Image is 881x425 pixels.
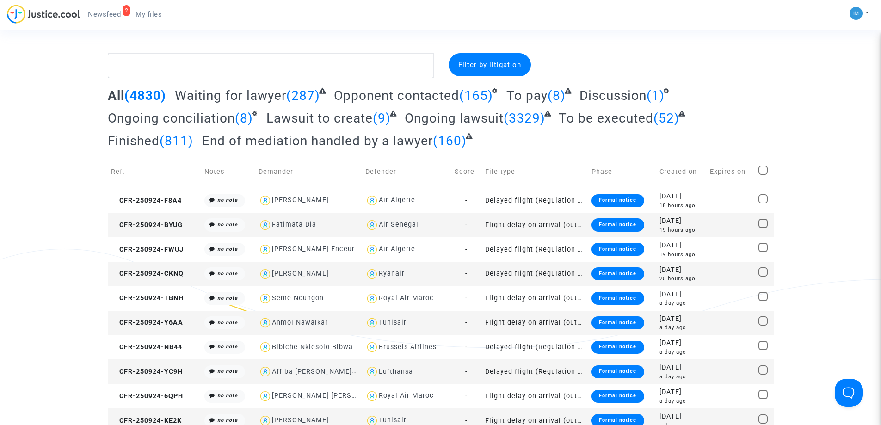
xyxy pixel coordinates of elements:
[217,320,238,326] i: no note
[111,246,184,253] span: CFR-250924-FWUJ
[160,133,193,148] span: (811)
[365,267,379,281] img: icon-user.svg
[659,240,703,251] div: [DATE]
[588,155,656,188] td: Phase
[465,392,468,400] span: -
[111,392,183,400] span: CFR-250924-6QPH
[217,368,238,374] i: no note
[659,202,703,209] div: 18 hours ago
[548,88,566,103] span: (8)
[217,344,238,350] i: no note
[379,270,405,277] div: Ryanair
[7,5,80,24] img: jc-logo.svg
[111,343,182,351] span: CFR-250924-NB44
[482,155,588,188] td: File type
[111,270,184,277] span: CFR-250924-CKNQ
[202,133,433,148] span: End of mediation handled by a lawyer
[259,292,272,305] img: icon-user.svg
[379,368,413,376] div: Lufthansa
[659,289,703,300] div: [DATE]
[451,155,482,188] td: Score
[111,221,183,229] span: CFR-250924-BYUG
[659,265,703,275] div: [DATE]
[259,267,272,281] img: icon-user.svg
[272,416,329,424] div: [PERSON_NAME]
[365,340,379,354] img: icon-user.svg
[591,267,644,280] div: Formal notice
[591,292,644,305] div: Formal notice
[647,88,665,103] span: (1)
[659,387,703,397] div: [DATE]
[108,155,202,188] td: Ref.
[272,343,353,351] div: Bibiche Nkiesolo Bibwa
[272,270,329,277] div: [PERSON_NAME]
[201,155,255,188] td: Notes
[465,319,468,326] span: -
[482,335,588,359] td: Delayed flight (Regulation EC 261/2004)
[482,237,588,262] td: Delayed flight (Regulation EC 261/2004)
[659,275,703,283] div: 20 hours ago
[659,348,703,356] div: a day ago
[465,197,468,204] span: -
[123,5,131,16] div: 2
[379,416,407,424] div: Tunisair
[591,341,644,354] div: Formal notice
[707,155,755,188] td: Expires on
[591,390,644,403] div: Formal notice
[656,155,707,188] td: Created on
[506,88,548,103] span: To pay
[217,246,238,252] i: no note
[591,316,644,329] div: Formal notice
[124,88,166,103] span: (4830)
[259,218,272,232] img: icon-user.svg
[217,295,238,301] i: no note
[850,7,863,20] img: a105443982b9e25553e3eed4c9f672e7
[175,88,286,103] span: Waiting for lawyer
[835,379,863,407] iframe: Help Scout Beacon - Open
[259,389,272,403] img: icon-user.svg
[458,61,521,69] span: Filter by litigation
[217,393,238,399] i: no note
[482,359,588,384] td: Delayed flight (Regulation EC 261/2004)
[108,133,160,148] span: Finished
[659,191,703,202] div: [DATE]
[504,111,545,126] span: (3329)
[591,194,644,207] div: Formal notice
[591,365,644,378] div: Formal notice
[272,319,328,326] div: Anmol Nawalkar
[482,286,588,311] td: Flight delay on arrival (outside of EU - Montreal Convention)
[217,271,238,277] i: no note
[465,294,468,302] span: -
[465,246,468,253] span: -
[373,111,391,126] span: (9)
[659,412,703,422] div: [DATE]
[111,417,182,425] span: CFR-250924-KE2K
[272,245,355,253] div: [PERSON_NAME] Enceur
[591,243,644,256] div: Formal notice
[365,243,379,256] img: icon-user.svg
[334,88,459,103] span: Opponent contacted
[379,245,415,253] div: Air Algérie
[259,365,272,378] img: icon-user.svg
[266,111,373,126] span: Lawsuit to create
[365,218,379,232] img: icon-user.svg
[465,343,468,351] span: -
[379,319,407,326] div: Tunisair
[272,368,411,376] div: Affiba [PERSON_NAME] [PERSON_NAME]
[255,155,362,188] td: Demander
[379,294,434,302] div: Royal Air Maroc
[659,299,703,307] div: a day ago
[362,155,451,188] td: Defender
[482,311,588,335] td: Flight delay on arrival (outside of EU - Montreal Convention)
[259,243,272,256] img: icon-user.svg
[405,111,504,126] span: Ongoing lawsuit
[465,417,468,425] span: -
[459,88,493,103] span: (165)
[653,111,679,126] span: (52)
[365,194,379,207] img: icon-user.svg
[559,111,653,126] span: To be executed
[659,226,703,234] div: 19 hours ago
[217,417,238,423] i: no note
[579,88,647,103] span: Discussion
[136,10,162,18] span: My files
